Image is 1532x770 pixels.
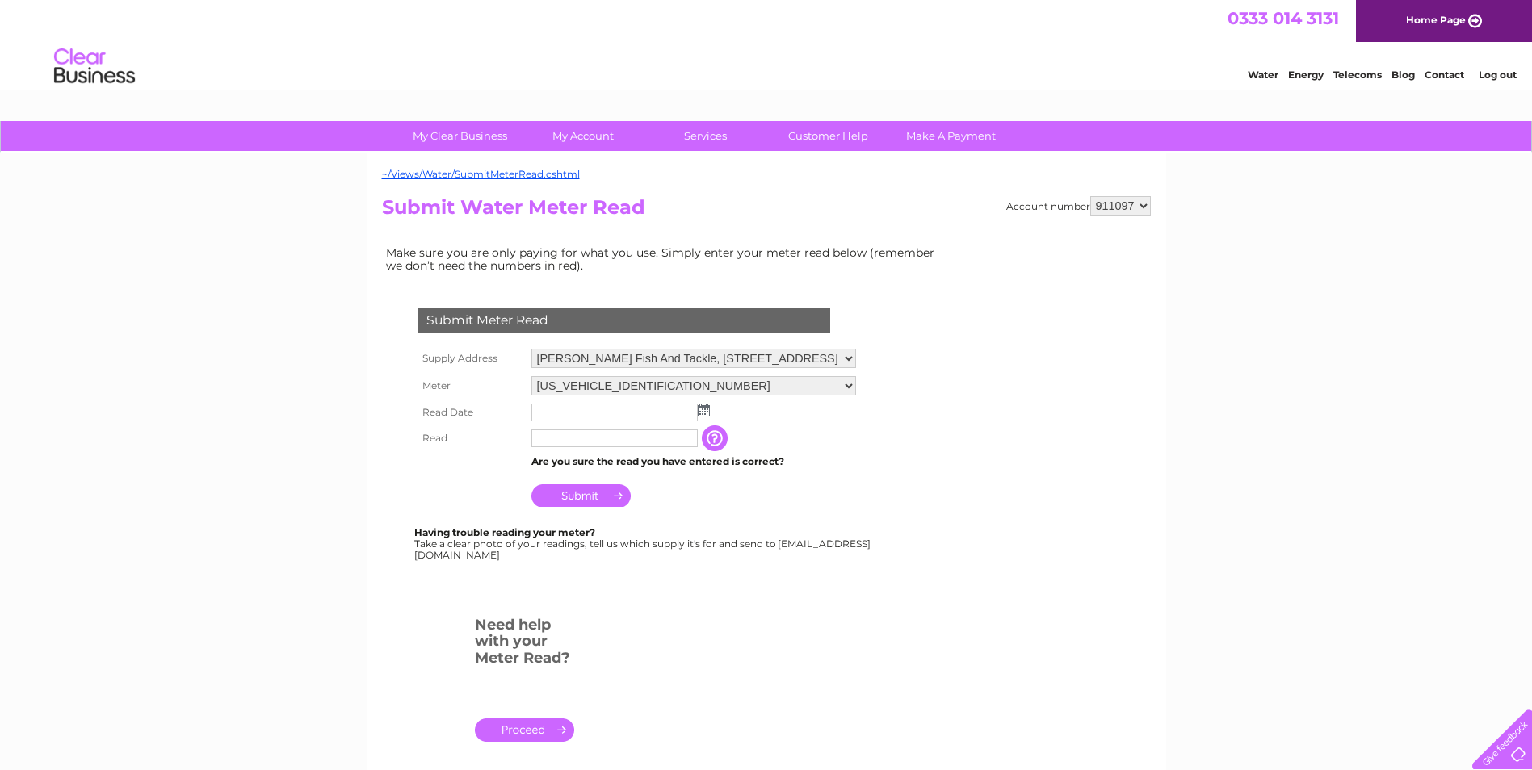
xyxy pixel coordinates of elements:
[1006,196,1151,216] div: Account number
[53,42,136,91] img: logo.png
[702,425,731,451] input: Information
[527,451,860,472] td: Are you sure the read you have entered is correct?
[475,718,574,742] a: .
[1479,69,1517,81] a: Log out
[393,121,527,151] a: My Clear Business
[414,345,527,372] th: Supply Address
[1228,8,1339,28] a: 0333 014 3131
[531,484,631,507] input: Submit
[475,613,574,675] h3: Need help with your Meter Read?
[414,400,527,425] th: Read Date
[1425,69,1464,81] a: Contact
[382,242,947,276] td: Make sure you are only paying for what you use. Simply enter your meter read below (remember we d...
[639,121,772,151] a: Services
[698,404,710,416] img: ...
[382,168,580,180] a: ~/Views/Water/SubmitMeterRead.cshtml
[1288,69,1324,81] a: Energy
[516,121,649,151] a: My Account
[1333,69,1382,81] a: Telecoms
[418,308,830,333] div: Submit Meter Read
[385,9,1148,78] div: Clear Business is a trading name of Verastar Limited (registered in [GEOGRAPHIC_DATA] No. 3667643...
[414,425,527,451] th: Read
[414,527,873,560] div: Take a clear photo of your readings, tell us which supply it's for and send to [EMAIL_ADDRESS][DO...
[414,372,527,400] th: Meter
[1391,69,1415,81] a: Blog
[884,121,1018,151] a: Make A Payment
[382,196,1151,227] h2: Submit Water Meter Read
[1248,69,1278,81] a: Water
[414,526,595,538] b: Having trouble reading your meter?
[762,121,895,151] a: Customer Help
